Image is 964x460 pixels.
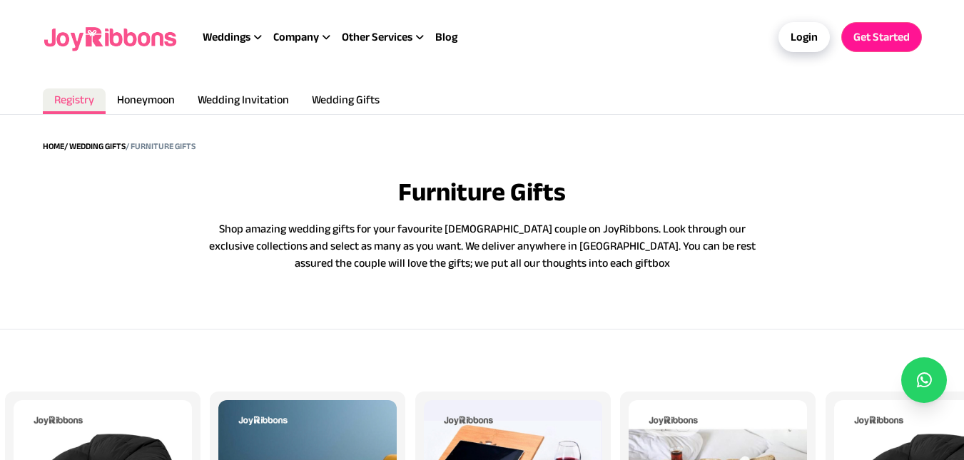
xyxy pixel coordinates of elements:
a: Blog [435,29,457,46]
a: Get Started [841,22,922,52]
img: joyribbons logo [43,14,180,60]
div: / Furniture Gifts [126,140,196,152]
a: Registry [43,88,106,114]
a: Login [778,22,830,52]
div: Other Services [342,29,435,46]
a: Home [43,141,64,150]
a: / Wedding Gifts [64,141,126,150]
span: Registry [54,93,94,106]
div: Company [273,29,342,46]
div: Weddings [203,29,273,46]
a: Honeymoon [106,88,186,114]
a: Wedding Gifts [300,88,391,114]
a: Wedding Invitation [186,88,300,114]
h1: Furniture Gifts [197,178,768,206]
span: Wedding Gifts [312,93,380,106]
span: Honeymoon [117,93,175,106]
span: Wedding Invitation [198,93,289,106]
p: Shop amazing wedding gifts for your favourite [DEMOGRAPHIC_DATA] couple on JoyRibbons. Look throu... [197,220,768,272]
